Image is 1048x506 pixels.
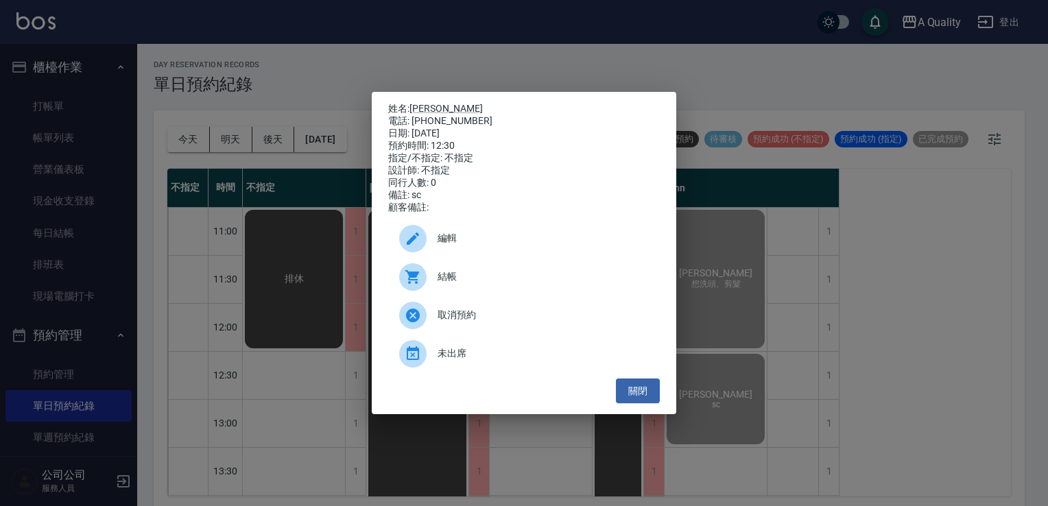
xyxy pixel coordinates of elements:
div: 預約時間: 12:30 [388,140,660,152]
div: 編輯 [388,219,660,258]
div: 顧客備註: [388,202,660,214]
div: 電話: [PHONE_NUMBER] [388,115,660,128]
span: 取消預約 [438,308,649,322]
button: 關閉 [616,378,660,404]
span: 結帳 [438,269,649,284]
div: 設計師: 不指定 [388,165,660,177]
div: 日期: [DATE] [388,128,660,140]
div: 備註: sc [388,189,660,202]
p: 姓名: [388,103,660,115]
div: 取消預約 [388,296,660,335]
a: [PERSON_NAME] [409,103,483,114]
span: 編輯 [438,231,649,245]
span: 未出席 [438,346,649,361]
div: 指定/不指定: 不指定 [388,152,660,165]
div: 同行人數: 0 [388,177,660,189]
div: 未出席 [388,335,660,373]
a: 結帳 [388,258,660,296]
